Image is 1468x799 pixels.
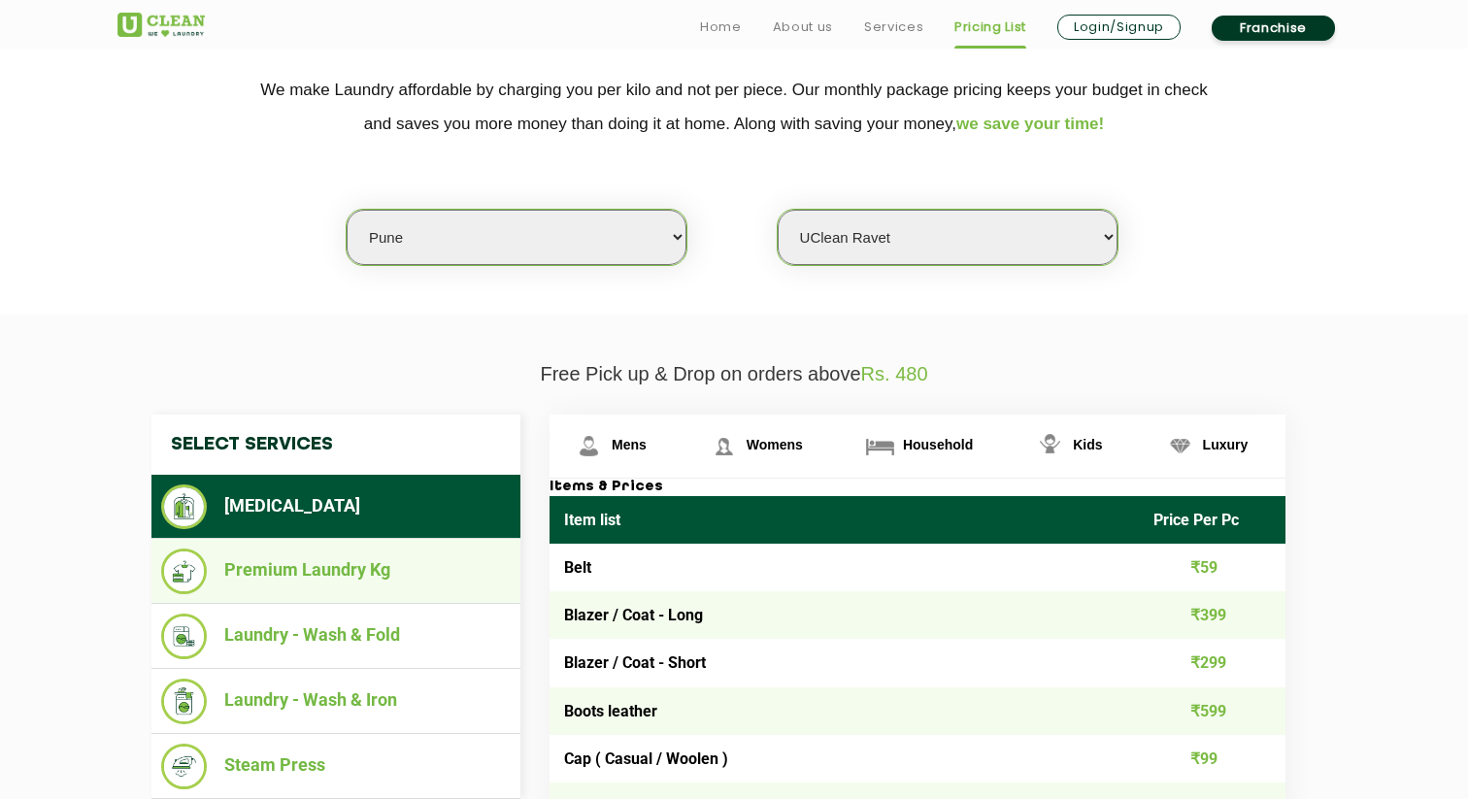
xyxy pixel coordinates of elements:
span: Rs. 480 [861,363,928,384]
a: Login/Signup [1057,15,1181,40]
td: Boots leather [550,687,1139,735]
p: We make Laundry affordable by charging you per kilo and not per piece. Our monthly package pricin... [117,73,1351,141]
img: Laundry - Wash & Iron [161,679,207,724]
img: Dry Cleaning [161,484,207,529]
td: ₹399 [1139,591,1286,639]
th: Price Per Pc [1139,496,1286,544]
img: Laundry - Wash & Fold [161,614,207,659]
img: Premium Laundry Kg [161,549,207,594]
img: Mens [572,429,606,463]
img: Steam Press [161,744,207,789]
li: Steam Press [161,744,511,789]
td: Blazer / Coat - Short [550,639,1139,686]
span: Kids [1073,437,1102,452]
span: Mens [612,437,647,452]
li: [MEDICAL_DATA] [161,484,511,529]
td: Cap ( Casual / Woolen ) [550,735,1139,782]
h4: Select Services [151,415,520,475]
li: Laundry - Wash & Iron [161,679,511,724]
span: Household [903,437,973,452]
img: Kids [1033,429,1067,463]
li: Laundry - Wash & Fold [161,614,511,659]
img: Womens [707,429,741,463]
li: Premium Laundry Kg [161,549,511,594]
img: Luxury [1163,429,1197,463]
p: Free Pick up & Drop on orders above [117,363,1351,385]
img: UClean Laundry and Dry Cleaning [117,13,205,37]
a: Services [864,16,923,39]
a: About us [773,16,833,39]
td: ₹99 [1139,735,1286,782]
a: Franchise [1212,16,1335,41]
td: ₹59 [1139,544,1286,591]
td: ₹299 [1139,639,1286,686]
td: Blazer / Coat - Long [550,591,1139,639]
span: Womens [747,437,803,452]
td: ₹599 [1139,687,1286,735]
a: Home [700,16,742,39]
span: Luxury [1203,437,1249,452]
span: we save your time! [956,115,1104,133]
h3: Items & Prices [550,479,1285,496]
img: Household [863,429,897,463]
a: Pricing List [954,16,1026,39]
th: Item list [550,496,1139,544]
td: Belt [550,544,1139,591]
